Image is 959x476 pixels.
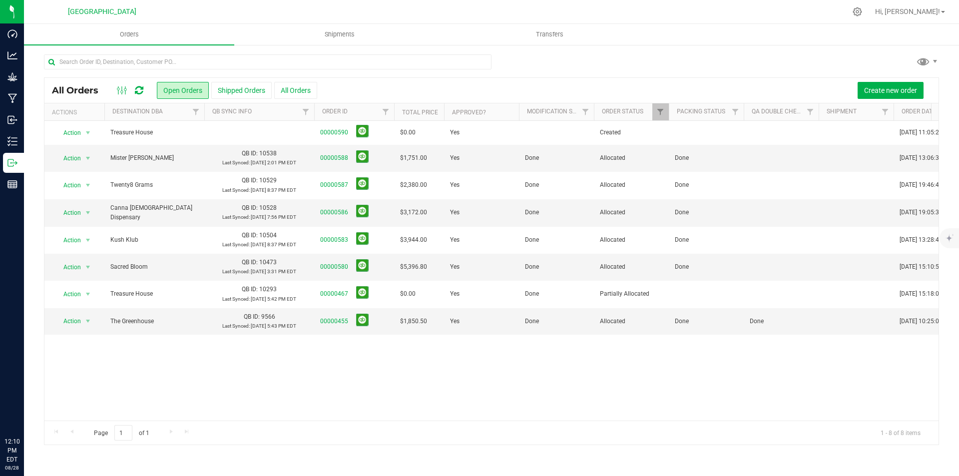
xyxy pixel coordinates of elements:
a: Filter [188,103,204,120]
div: Actions [52,109,100,116]
span: [DATE] 8:37 PM EDT [251,242,296,247]
span: $1,850.50 [400,317,427,326]
inline-svg: Inventory [7,136,17,146]
span: [DATE] 13:06:32 EDT [900,153,955,163]
a: Modification Status [527,108,590,115]
span: Last Synced: [222,269,250,274]
a: QB Sync Info [212,108,252,115]
span: Action [54,233,81,247]
span: [DATE] 13:28:47 EDT [900,235,955,245]
a: 00000590 [320,128,348,137]
span: Done [525,235,539,245]
span: Treasure House [110,128,198,137]
span: Canna [DEMOGRAPHIC_DATA] Dispensary [110,203,198,222]
span: Yes [450,317,460,326]
inline-svg: Grow [7,72,17,82]
span: $3,944.00 [400,235,427,245]
iframe: Resource center [10,396,40,426]
span: $0.00 [400,128,416,137]
span: [DATE] 19:46:48 EDT [900,180,955,190]
a: 00000580 [320,262,348,272]
span: 10538 [259,150,277,157]
span: [DATE] 8:37 PM EDT [251,187,296,193]
a: 00000586 [320,208,348,217]
a: Transfers [445,24,655,45]
span: [GEOGRAPHIC_DATA] [68,7,136,16]
span: Create new order [864,86,917,94]
span: Done [675,153,689,163]
inline-svg: Manufacturing [7,93,17,103]
span: Yes [450,153,460,163]
span: $2,380.00 [400,180,427,190]
span: $0.00 [400,289,416,299]
inline-svg: Inbound [7,115,17,125]
span: QB ID: [242,259,258,266]
span: 10528 [259,204,277,211]
a: Filter [727,103,744,120]
span: Created [600,128,663,137]
span: Action [54,126,81,140]
a: 00000583 [320,235,348,245]
a: Packing Status [677,108,725,115]
span: QB ID: [242,150,258,157]
button: Shipped Orders [211,82,272,99]
span: select [82,314,94,328]
span: select [82,233,94,247]
a: 00000588 [320,153,348,163]
span: Last Synced: [222,296,250,302]
span: Last Synced: [222,323,250,329]
span: 10504 [259,232,277,239]
a: Filter [577,103,594,120]
span: QB ID: [242,232,258,239]
span: Last Synced: [222,160,250,165]
a: Total Price [402,109,438,116]
a: QA Double Check [752,108,805,115]
span: $5,396.80 [400,262,427,272]
span: Sacred Bloom [110,262,198,272]
span: [DATE] 5:43 PM EDT [251,323,296,329]
span: The Greenhouse [110,317,198,326]
a: Approved? [452,109,486,116]
span: Done [525,208,539,217]
span: Allocated [600,262,663,272]
span: 10473 [259,259,277,266]
button: Open Orders [157,82,209,99]
span: [DATE] 19:05:37 EDT [900,208,955,217]
span: Allocated [600,153,663,163]
span: select [82,206,94,220]
span: Done [675,262,689,272]
span: select [82,260,94,274]
a: Filter [877,103,894,120]
span: 10293 [259,286,277,293]
span: Transfers [522,30,577,39]
span: 1 - 8 of 8 items [873,425,929,440]
span: Done [675,180,689,190]
span: Yes [450,180,460,190]
span: Done [525,317,539,326]
span: Last Synced: [222,242,250,247]
span: Hi, [PERSON_NAME]! [875,7,940,15]
span: Partially Allocated [600,289,663,299]
span: select [82,287,94,301]
button: Create new order [858,82,924,99]
span: Mister [PERSON_NAME] [110,153,198,163]
span: Action [54,287,81,301]
span: Allocated [600,235,663,245]
span: Last Synced: [222,187,250,193]
span: Allocated [600,180,663,190]
span: Twenty8 Grams [110,180,198,190]
span: $1,751.00 [400,153,427,163]
span: Action [54,151,81,165]
span: Page of 1 [85,425,157,441]
a: Orders [24,24,234,45]
span: Last Synced: [222,214,250,220]
span: Allocated [600,317,663,326]
span: Action [54,206,81,220]
span: QB ID: [242,177,258,184]
span: [DATE] 15:18:04 EDT [900,289,955,299]
inline-svg: Dashboard [7,29,17,39]
input: 1 [114,425,132,441]
span: [DATE] 15:10:54 EDT [900,262,955,272]
span: [DATE] 3:31 PM EDT [251,269,296,274]
a: Filter [378,103,394,120]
